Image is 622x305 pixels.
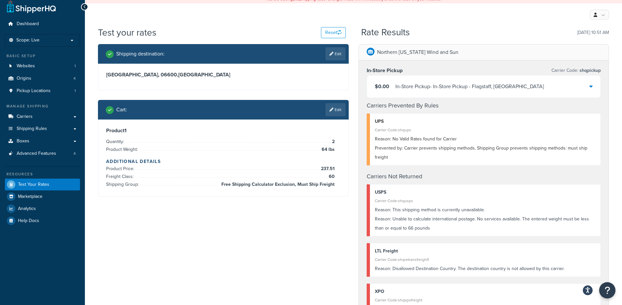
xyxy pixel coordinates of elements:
[18,206,36,212] span: Analytics
[321,27,346,38] button: Reset
[5,53,80,59] div: Basic Setup
[5,111,80,123] a: Carriers
[375,136,391,142] span: Reason:
[106,181,140,188] span: Shipping Group:
[375,145,403,152] span: Prevented by:
[17,126,47,132] span: Shipping Rules
[375,144,596,162] div: Carrier prevents shipping methods, Shipping Group prevents shipping methods: must ship freight
[18,194,42,200] span: Marketplace
[5,104,80,109] div: Manage Shipping
[5,85,80,97] a: Pickup Locations1
[17,138,29,144] span: Boxes
[5,60,80,72] li: Websites
[599,282,615,298] button: Open Resource Center
[106,165,136,172] span: Product Price:
[320,146,335,153] span: 64 lbs
[220,181,335,188] span: Free Shipping Calculator Exclusion, Must Ship Freight
[367,101,601,110] h4: Carriers Prevented By Rules
[74,63,76,69] span: 1
[106,173,135,180] span: Freight Class:
[375,188,596,197] div: USPS
[367,172,601,181] h4: Carriers Not Returned
[16,38,40,43] span: Scope: Live
[375,247,596,256] div: LTL Freight
[106,146,139,153] span: Product Weight:
[5,171,80,177] div: Resources
[577,28,609,37] p: [DATE] 10:51 AM
[18,218,39,224] span: Help Docs
[116,107,127,113] h2: Cart :
[375,205,596,215] div: This shipping method is currently unavailable.
[319,165,335,173] span: 237.51
[17,21,39,27] span: Dashboard
[5,135,80,147] a: Boxes
[17,114,33,120] span: Carriers
[375,206,391,213] span: Reason:
[106,127,341,134] h3: Product 1
[327,173,335,181] span: 60
[5,215,80,227] a: Help Docs
[395,82,544,91] div: In-Store Pickup - In-Store Pickup - Flagstaff, [GEOGRAPHIC_DATA]
[98,26,156,39] h1: Test your rates
[375,125,596,135] div: Carrier Code: shqups
[73,151,76,156] span: 4
[5,85,80,97] li: Pickup Locations
[375,196,596,205] div: Carrier Code: shqusps
[551,66,601,75] p: Carrier Code:
[330,138,335,146] span: 2
[5,148,80,160] a: Advanced Features4
[106,158,341,165] h4: Additional Details
[375,265,391,272] span: Reason:
[367,67,403,74] h3: In-Store Pickup
[375,117,596,126] div: UPS
[5,148,80,160] li: Advanced Features
[326,103,345,116] a: Edit
[5,123,80,135] a: Shipping Rules
[106,72,341,78] h3: [GEOGRAPHIC_DATA], 06600 , [GEOGRAPHIC_DATA]
[375,296,596,305] div: Carrier Code: shqxpofreight
[5,179,80,190] a: Test Your Rates
[17,88,51,94] span: Pickup Locations
[375,255,596,264] div: Carrier Code: shqretransfreight1
[116,51,165,57] h2: Shipping destination :
[5,18,80,30] a: Dashboard
[375,216,391,222] span: Reason:
[17,76,31,81] span: Origins
[17,151,56,156] span: Advanced Features
[375,287,596,296] div: XPO
[74,88,76,94] span: 1
[5,72,80,85] li: Origins
[361,27,410,38] h2: Rate Results
[5,191,80,202] a: Marketplace
[17,63,35,69] span: Websites
[377,48,458,57] p: Northern [US_STATE] Wind and Sun
[375,215,596,233] div: Unable to calculate international postage. No services available. The entered weight must be less...
[375,135,596,144] div: No Valid Rates found for Carrier
[73,76,76,81] span: 4
[106,138,126,145] span: Quantity:
[18,182,49,187] span: Test Your Rates
[578,67,601,74] span: shqpickup
[5,203,80,215] a: Analytics
[5,60,80,72] a: Websites1
[375,83,389,90] span: $0.00
[375,264,596,273] div: Disallowed Destination Country. The destination country is not allowed by this carrier.
[5,72,80,85] a: Origins4
[326,47,345,60] a: Edit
